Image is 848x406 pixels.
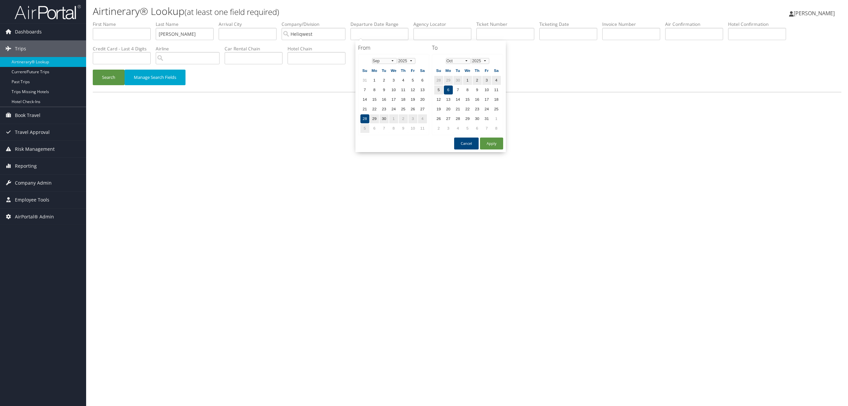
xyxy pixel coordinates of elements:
td: 8 [463,86,472,94]
td: 22 [370,105,379,114]
td: 14 [453,95,462,104]
td: 8 [492,124,501,133]
td: 23 [473,105,482,114]
td: 6 [370,124,379,133]
td: 2 [473,76,482,85]
td: 7 [453,86,462,94]
label: Last Name [156,21,219,28]
td: 10 [482,86,491,94]
td: 5 [360,124,369,133]
td: 1 [463,76,472,85]
td: 8 [370,86,379,94]
td: 15 [463,95,472,104]
td: 4 [492,76,501,85]
td: 3 [482,76,491,85]
label: Agency Locator [413,21,476,28]
td: 26 [434,114,443,123]
td: 11 [492,86,501,94]
th: Sa [492,66,501,75]
th: Su [360,66,369,75]
th: Su [434,66,443,75]
td: 12 [408,86,417,94]
label: Invoice Number [602,21,665,28]
button: Search [93,70,125,85]
td: 20 [418,95,427,104]
td: 14 [360,95,369,104]
th: We [463,66,472,75]
td: 25 [492,105,501,114]
td: 28 [453,114,462,123]
td: 27 [444,114,453,123]
span: [PERSON_NAME] [794,10,835,17]
label: Airline [156,45,225,52]
th: Tu [380,66,389,75]
td: 16 [473,95,482,104]
th: Fr [482,66,491,75]
label: Air Confirmation [665,21,728,28]
td: 24 [482,105,491,114]
label: Company/Division [282,21,350,28]
td: 30 [453,76,462,85]
td: 5 [434,86,443,94]
td: 7 [380,124,389,133]
td: 11 [418,124,427,133]
td: 18 [399,95,408,104]
th: Mo [370,66,379,75]
td: 5 [408,76,417,85]
td: 3 [408,114,417,123]
td: 4 [418,114,427,123]
td: 1 [492,114,501,123]
td: 27 [418,105,427,114]
th: Fr [408,66,417,75]
label: Hotel Confirmation [728,21,791,28]
button: Apply [480,138,503,149]
label: Credit Card - Last 4 Digits [93,45,156,52]
td: 26 [408,105,417,114]
label: Arrival City [219,21,282,28]
td: 29 [444,76,453,85]
th: We [389,66,398,75]
label: Ticket Number [476,21,539,28]
td: 23 [380,105,389,114]
h1: Airtinerary® Lookup [93,4,592,18]
td: 17 [482,95,491,104]
td: 16 [380,95,389,104]
td: 18 [492,95,501,104]
span: Dashboards [15,24,42,40]
th: Th [473,66,482,75]
span: Employee Tools [15,192,49,208]
td: 8 [389,124,398,133]
td: 6 [444,86,453,94]
td: 4 [399,76,408,85]
td: 5 [463,124,472,133]
label: Ticketing Date [539,21,602,28]
button: Cancel [454,138,479,149]
td: 25 [399,105,408,114]
td: 4 [453,124,462,133]
td: 6 [473,124,482,133]
td: 22 [463,105,472,114]
td: 10 [389,86,398,94]
th: Mo [444,66,453,75]
span: Company Admin [15,175,52,191]
td: 2 [434,124,443,133]
h4: To [432,44,503,51]
td: 19 [408,95,417,104]
span: Reporting [15,158,37,174]
button: Manage Search Fields [125,70,185,85]
td: 11 [399,86,408,94]
td: 12 [434,95,443,104]
td: 31 [360,76,369,85]
span: Travel Approval [15,124,50,141]
td: 7 [482,124,491,133]
td: 13 [418,86,427,94]
th: Sa [418,66,427,75]
span: AirPortal® Admin [15,208,54,225]
td: 30 [380,114,389,123]
span: Trips [15,40,26,57]
td: 1 [370,76,379,85]
td: 31 [482,114,491,123]
span: Risk Management [15,141,55,157]
span: Book Travel [15,107,40,124]
td: 13 [444,95,453,104]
